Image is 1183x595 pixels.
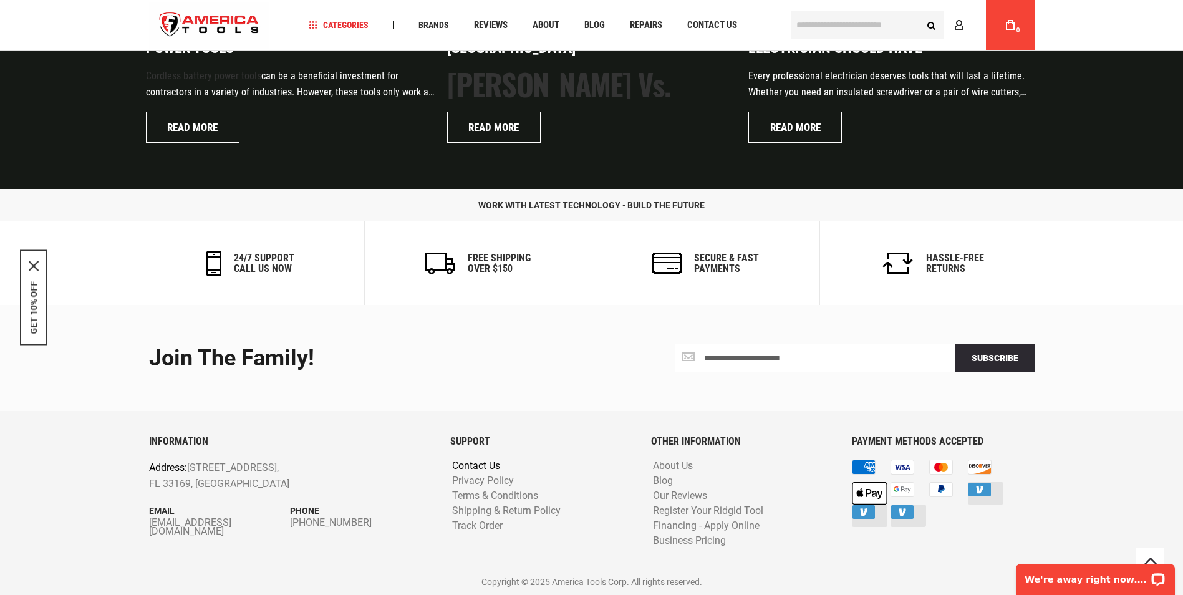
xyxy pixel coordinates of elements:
a: About Us [650,460,696,472]
h6: SUPPORT [450,436,632,447]
p: Email [149,504,291,518]
a: Repairs [624,17,668,34]
h6: secure & fast payments [694,253,759,274]
h6: Hassle-Free Returns [926,253,984,274]
button: Close [29,261,39,271]
a: Categories [303,17,374,34]
span: Subscribe [972,353,1018,363]
a: store logo [149,2,270,49]
span: 0 [1016,27,1020,34]
a: Reviews [468,17,513,34]
button: Search [920,13,944,37]
span: Brands [418,21,449,29]
span: About [533,21,559,30]
a: Privacy Policy [449,475,517,487]
a: Contact Us [682,17,743,34]
p: Phone [290,504,432,518]
span: Blog [584,21,605,30]
a: Terms & Conditions [449,490,541,502]
span: Reviews [474,21,508,30]
a: Track Order [449,520,506,532]
h6: 24/7 support call us now [234,253,294,274]
p: Copyright © 2025 America Tools Corp. All rights reserved. [149,575,1035,589]
h6: Free Shipping Over $150 [468,253,531,274]
a: Brands [413,17,455,34]
a: Read more [146,112,239,143]
div: Join the Family! [149,346,582,371]
p: Every professional electrician deserves tools that will last a lifetime. Whether you need an insu... [748,68,1037,100]
a: Blog [650,475,676,487]
a: Read more [447,112,541,143]
a: Read more [748,112,842,143]
span: Address: [149,462,187,473]
a: Business Pricing [650,535,729,547]
p: [STREET_ADDRESS], FL 33169, [GEOGRAPHIC_DATA] [149,460,375,491]
h1: [PERSON_NAME] vs. [GEOGRAPHIC_DATA]: Comparing the Tool Brands [447,68,736,134]
a: Shipping & Return Policy [449,505,564,517]
a: Blog [579,17,611,34]
a: Financing - Apply Online [650,520,763,532]
p: can be a beneficial investment for contractors in a variety of industries. However, these tools o... [146,68,435,100]
a: Our Reviews [650,490,710,502]
a: [EMAIL_ADDRESS][DOMAIN_NAME] [149,518,291,536]
a: [PHONE_NUMBER] [290,518,432,527]
span: Repairs [630,21,662,30]
a: About [527,17,565,34]
h6: INFORMATION [149,436,432,447]
a: Cordless battery power tools [146,70,261,82]
svg: close icon [29,261,39,271]
iframe: LiveChat chat widget [1008,556,1183,595]
a: Register Your Ridgid Tool [650,505,766,517]
h6: PAYMENT METHODS ACCEPTED [852,436,1034,447]
button: Subscribe [955,344,1035,372]
a: Contact Us [449,460,503,472]
span: Categories [309,21,369,29]
img: America Tools [149,2,270,49]
h6: OTHER INFORMATION [651,436,833,447]
button: GET 10% OFF [29,281,39,334]
span: Contact Us [687,21,737,30]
